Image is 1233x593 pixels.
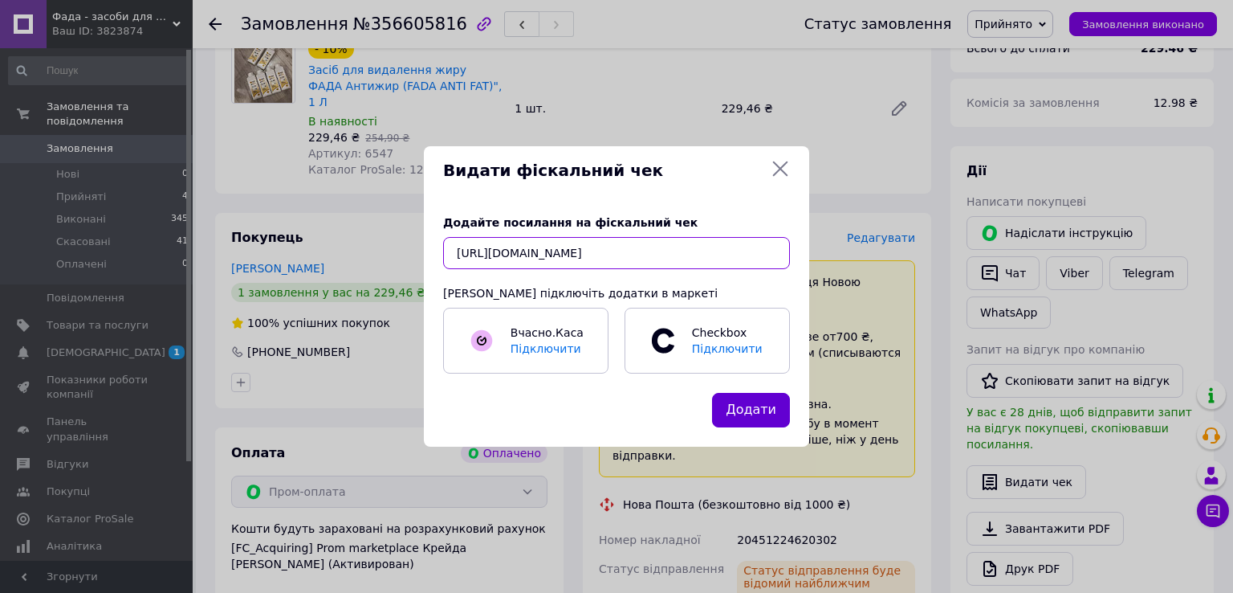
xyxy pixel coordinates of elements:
button: Додати [712,393,790,427]
div: [PERSON_NAME] підключіть додатки в маркеті [443,285,790,301]
span: Підключити [692,342,763,355]
a: Вчасно.КасаПідключити [443,308,608,374]
span: Вчасно.Каса [511,326,584,339]
a: CheckboxПідключити [625,308,790,374]
span: Підключити [511,342,581,355]
span: Checkbox [684,325,772,357]
input: URL чека [443,237,790,269]
span: Видати фіскальний чек [443,159,764,182]
span: Додайте посилання на фіскальний чек [443,216,698,229]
